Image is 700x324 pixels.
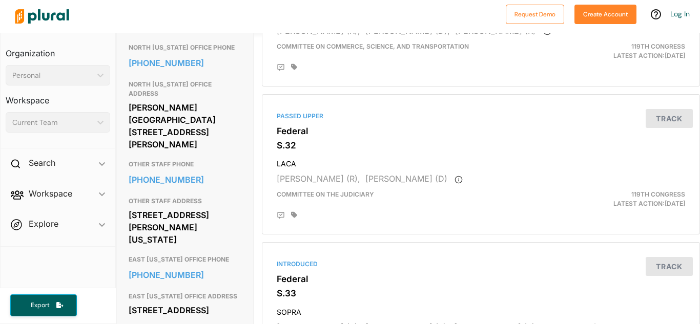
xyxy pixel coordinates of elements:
[574,5,636,24] button: Create Account
[277,140,685,150] h3: S.32
[129,207,241,247] div: [STREET_ADDRESS][PERSON_NAME][US_STATE]
[551,42,693,60] div: Latest Action: [DATE]
[277,112,685,121] div: Passed Upper
[277,260,685,269] div: Introduced
[29,157,55,168] h2: Search
[129,195,241,207] h3: OTHER STAFF ADDRESS
[129,253,241,266] h3: EAST [US_STATE] OFFICE PHONE
[129,100,241,152] div: [PERSON_NAME][GEOGRAPHIC_DATA] [STREET_ADDRESS][PERSON_NAME]
[129,55,241,71] a: [PHONE_NUMBER]
[646,109,693,128] button: Track
[670,9,690,18] a: Log In
[129,267,241,283] a: [PHONE_NUMBER]
[277,42,469,50] span: Committee on Commerce, Science, and Transportation
[365,174,447,184] span: [PERSON_NAME] (D)
[6,85,110,108] h3: Workspace
[574,8,636,19] a: Create Account
[6,38,110,61] h3: Organization
[277,26,360,36] span: [PERSON_NAME] (R),
[277,174,360,184] span: [PERSON_NAME] (R),
[277,190,374,198] span: Committee on the Judiciary
[277,155,685,168] h4: LACA
[129,172,241,187] a: [PHONE_NUMBER]
[631,190,685,198] span: 119th Congress
[277,63,285,72] div: Add Position Statement
[455,26,536,36] span: [PERSON_NAME] (R)
[365,26,450,36] span: [PERSON_NAME] (D),
[129,303,241,318] div: [STREET_ADDRESS]
[506,8,564,19] a: Request Demo
[631,42,685,50] span: 119th Congress
[24,301,56,310] span: Export
[12,70,93,81] div: Personal
[129,78,241,100] h3: NORTH [US_STATE] OFFICE ADDRESS
[12,117,93,128] div: Current Team
[129,158,241,170] h3: OTHER STAFF PHONE
[129,41,241,54] h3: NORTH [US_STATE] OFFICE PHONE
[129,290,241,303] h3: EAST [US_STATE] OFFICE ADDRESS
[291,63,297,71] div: Add tags
[506,5,564,24] button: Request Demo
[277,211,285,220] div: Add Position Statement
[277,303,685,317] h4: SOPRA
[277,126,685,136] h3: Federal
[277,288,685,298] h3: S.33
[10,294,77,316] button: Export
[646,257,693,276] button: Track
[551,190,693,208] div: Latest Action: [DATE]
[277,274,685,284] h3: Federal
[291,211,297,219] div: Add tags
